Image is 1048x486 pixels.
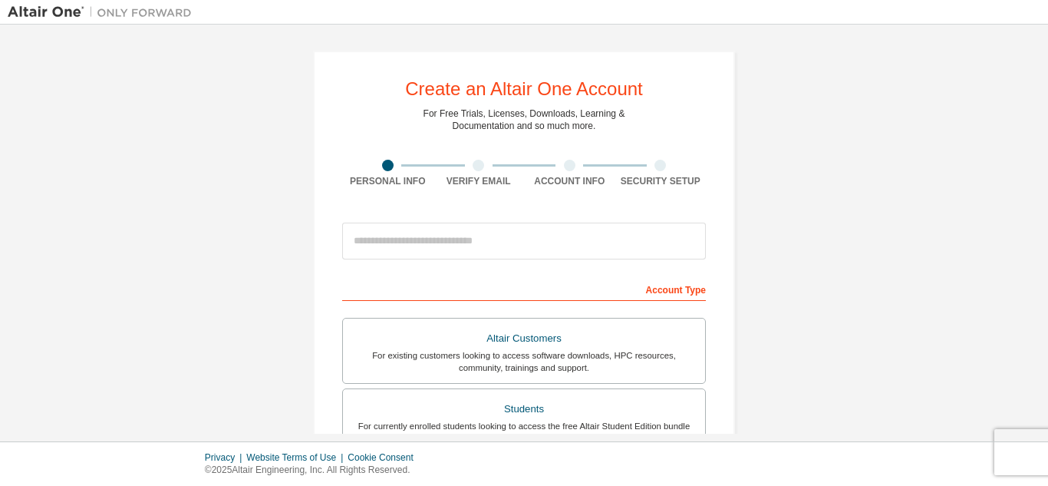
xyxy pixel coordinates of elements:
div: Privacy [205,451,246,464]
p: © 2025 Altair Engineering, Inc. All Rights Reserved. [205,464,423,477]
div: Students [352,398,696,420]
div: Altair Customers [352,328,696,349]
div: Account Type [342,276,706,301]
div: Create an Altair One Account [405,80,643,98]
div: For Free Trials, Licenses, Downloads, Learning & Documentation and so much more. [423,107,625,132]
div: Account Info [524,175,615,187]
div: Cookie Consent [348,451,422,464]
img: Altair One [8,5,199,20]
div: For existing customers looking to access software downloads, HPC resources, community, trainings ... [352,349,696,374]
div: Website Terms of Use [246,451,348,464]
div: For currently enrolled students looking to access the free Altair Student Edition bundle and all ... [352,420,696,445]
div: Personal Info [342,175,433,187]
div: Security Setup [615,175,707,187]
div: Verify Email [433,175,525,187]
